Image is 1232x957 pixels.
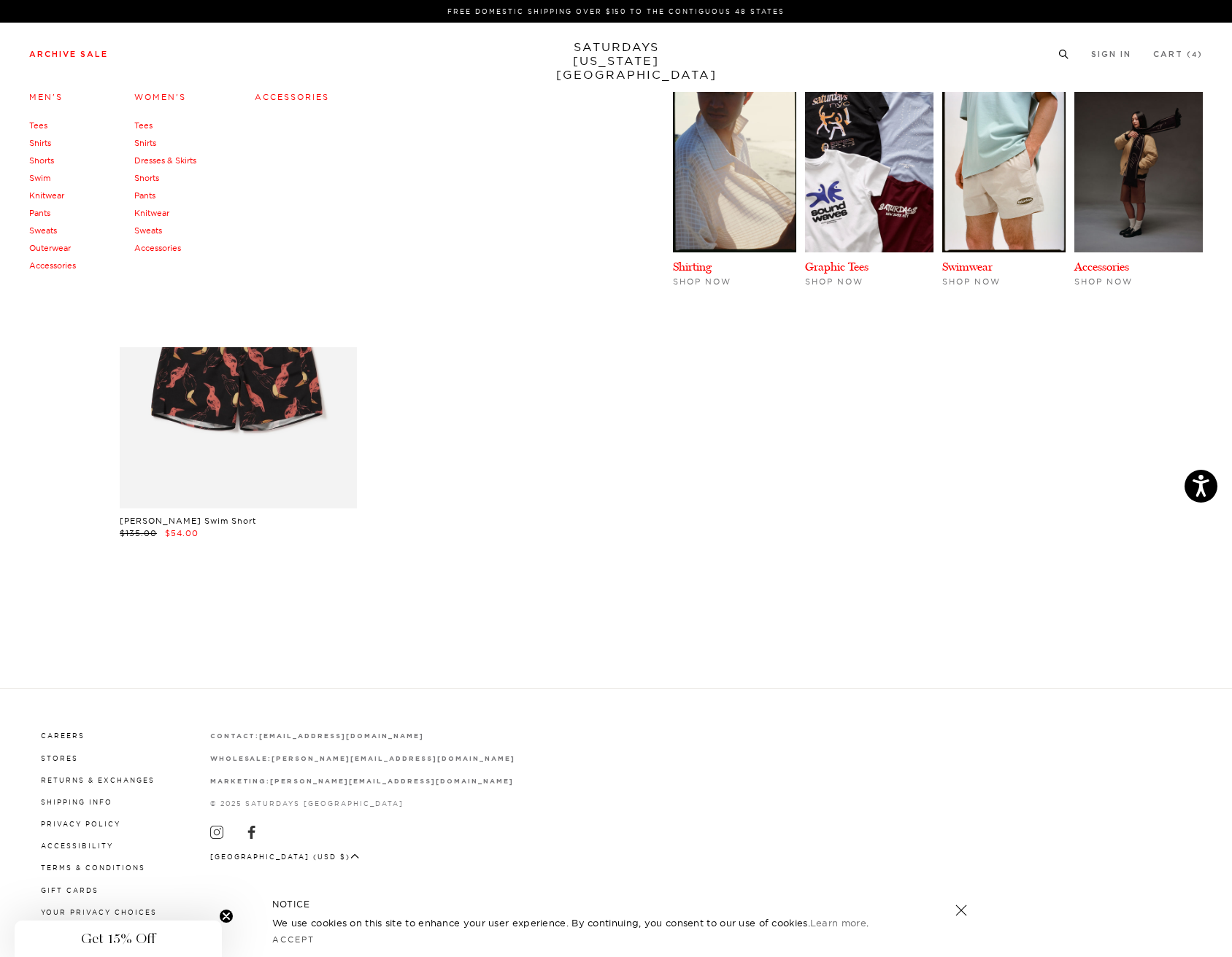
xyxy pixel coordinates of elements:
strong: wholesale: [210,756,272,762]
a: Swim [29,173,50,183]
span: $54.00 [165,528,199,538]
a: Graphic Tees [805,260,869,274]
a: Accessories [134,243,181,253]
a: Learn more [810,917,866,929]
a: Privacy Policy [41,820,120,828]
a: Returns & Exchanges [41,776,155,784]
a: Pants [134,190,155,201]
a: Gift Cards [41,886,99,894]
a: Shirting [673,260,712,274]
a: Dresses & Skirts [134,155,196,166]
a: Accessories [255,92,329,102]
a: Shirts [29,138,51,148]
a: Shorts [134,173,159,183]
a: Men's [29,92,63,102]
a: Pants [29,208,50,218]
button: Close teaser [219,909,234,923]
a: Archive Sale [29,50,108,58]
a: Outerwear [29,243,71,253]
a: Sweats [134,225,162,236]
a: Sweats [29,225,57,236]
a: Terms & Conditions [41,864,145,872]
a: Tees [29,120,47,131]
a: SATURDAYS[US_STATE][GEOGRAPHIC_DATA] [556,40,677,82]
a: Accessories [1074,260,1129,274]
a: Knitwear [134,208,169,218]
span: $135.00 [120,528,157,538]
h5: NOTICE [272,898,960,911]
a: Shirts [134,138,156,148]
span: Get 15% Off [81,930,155,948]
a: Accept [272,934,315,945]
a: Cart (4) [1153,50,1203,58]
strong: [EMAIL_ADDRESS][DOMAIN_NAME] [259,733,423,740]
a: Knitwear [29,190,64,201]
strong: [PERSON_NAME][EMAIL_ADDRESS][DOMAIN_NAME] [270,778,513,785]
a: [PERSON_NAME][EMAIL_ADDRESS][DOMAIN_NAME] [272,754,515,762]
p: © 2025 Saturdays [GEOGRAPHIC_DATA] [210,798,515,809]
a: Shorts [29,155,54,166]
a: Careers [41,732,85,740]
button: [GEOGRAPHIC_DATA] (USD $) [210,851,360,862]
a: [PERSON_NAME] Swim Short [120,516,256,526]
p: FREE DOMESTIC SHIPPING OVER $150 TO THE CONTIGUOUS 48 STATES [35,6,1197,17]
strong: [PERSON_NAME][EMAIL_ADDRESS][DOMAIN_NAME] [272,756,515,762]
a: [EMAIL_ADDRESS][DOMAIN_NAME] [259,732,423,740]
div: Get 15% OffClose teaser [15,921,222,957]
small: 4 [1192,52,1198,58]
a: Swimwear [942,260,993,274]
a: Accessibility [41,842,113,850]
a: Sign In [1091,50,1131,58]
strong: contact: [210,733,260,740]
p: We use cookies on this site to enhance your user experience. By continuing, you consent to our us... [272,915,908,930]
strong: marketing: [210,778,271,785]
a: [PERSON_NAME][EMAIL_ADDRESS][DOMAIN_NAME] [270,777,513,785]
a: Your privacy choices [41,908,157,916]
a: Shipping Info [41,798,112,806]
a: Tees [134,120,153,131]
a: Stores [41,754,78,762]
a: Accessories [29,260,76,271]
a: Women's [134,92,186,102]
